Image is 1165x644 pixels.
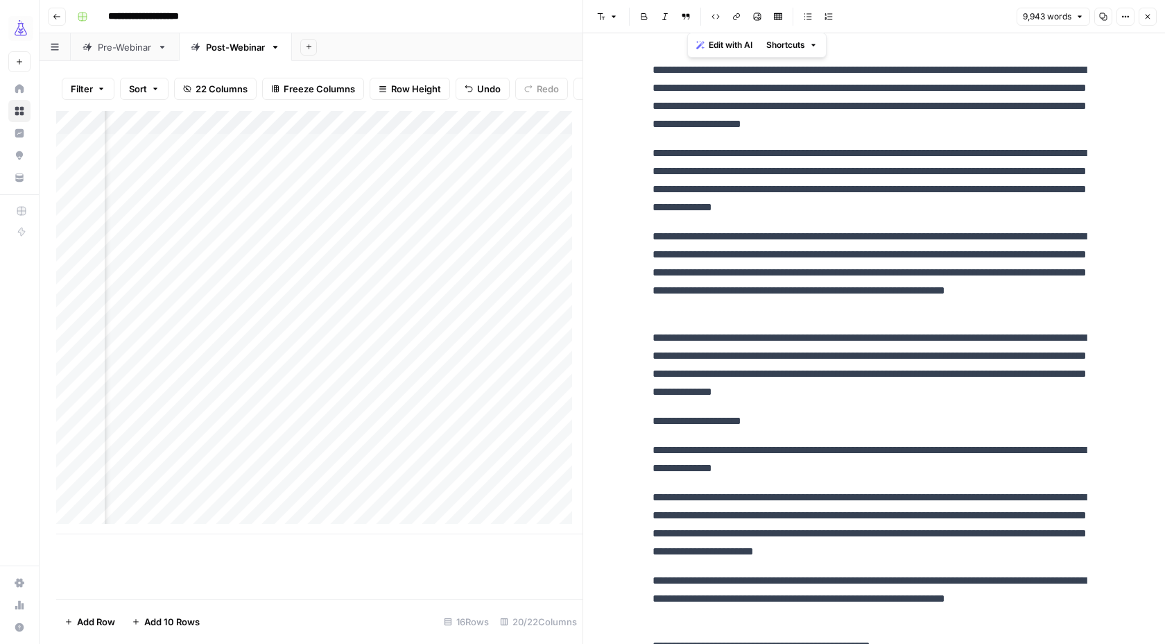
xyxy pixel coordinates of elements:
span: Freeze Columns [284,82,355,96]
span: 22 Columns [196,82,248,96]
a: Post-Webinar [179,33,292,61]
button: Add Row [56,611,123,633]
div: 20/22 Columns [494,611,582,633]
button: Shortcuts [761,36,823,54]
span: Add Row [77,615,115,629]
span: Undo [477,82,501,96]
button: Workspace: AirOps Growth [8,11,31,46]
a: Opportunities [8,144,31,167]
a: Home [8,78,31,100]
img: AirOps Growth Logo [8,16,33,41]
button: Redo [515,78,568,100]
a: Settings [8,572,31,594]
div: Pre-Webinar [98,40,152,54]
div: Post-Webinar [206,40,265,54]
button: Freeze Columns [262,78,364,100]
span: Redo [537,82,559,96]
span: Filter [71,82,93,96]
button: 22 Columns [174,78,257,100]
button: Sort [120,78,169,100]
button: 9,943 words [1017,8,1090,26]
span: 9,943 words [1023,10,1071,23]
a: Browse [8,100,31,122]
a: Your Data [8,167,31,189]
button: Add 10 Rows [123,611,208,633]
button: Filter [62,78,114,100]
a: Pre-Webinar [71,33,179,61]
span: Row Height [391,82,441,96]
span: Sort [129,82,147,96]
a: Usage [8,594,31,616]
button: Row Height [370,78,450,100]
button: Help + Support [8,616,31,638]
span: Add 10 Rows [144,615,200,629]
button: Undo [456,78,510,100]
button: Edit with AI [691,36,758,54]
div: 16 Rows [438,611,494,633]
a: Insights [8,122,31,144]
span: Shortcuts [766,39,805,51]
span: Edit with AI [709,39,752,51]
